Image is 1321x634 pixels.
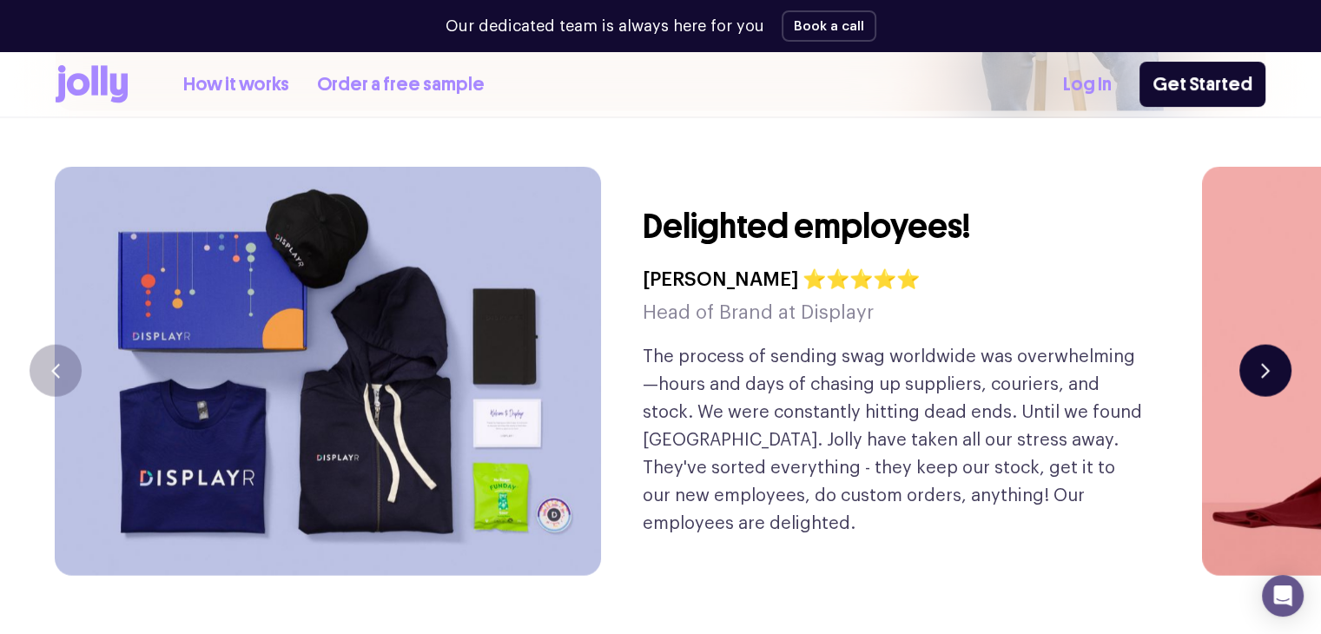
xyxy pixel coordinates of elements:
[782,10,876,42] button: Book a call
[643,263,920,296] h4: [PERSON_NAME] ⭐⭐⭐⭐⭐
[643,204,970,249] h3: Delighted employees!
[643,343,1146,538] p: The process of sending swag worldwide was overwhelming—hours and days of chasing up suppliers, co...
[183,70,289,99] a: How it works
[643,296,920,329] h5: Head of Brand at Displayr
[1262,575,1304,617] div: Open Intercom Messenger
[446,15,764,38] p: Our dedicated team is always here for you
[1139,62,1265,107] a: Get Started
[1063,70,1112,99] a: Log In
[317,70,485,99] a: Order a free sample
